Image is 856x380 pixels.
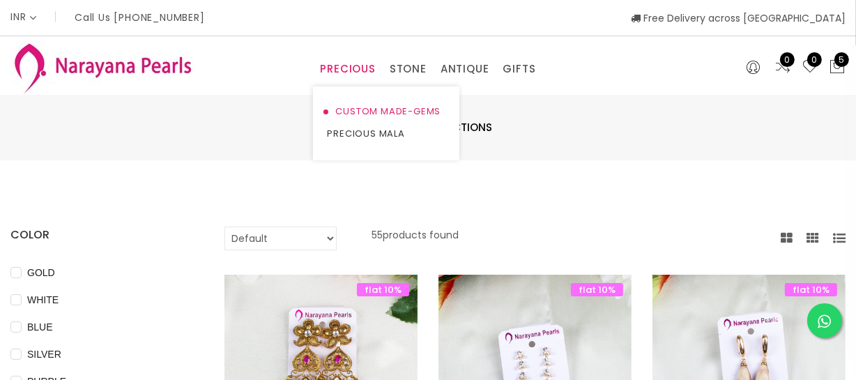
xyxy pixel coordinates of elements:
button: 5 [829,59,846,77]
a: 0 [802,59,818,77]
span: BLUE [22,319,59,335]
p: 55 products found [372,227,459,250]
span: Free Delivery across [GEOGRAPHIC_DATA] [631,11,846,25]
p: Call Us [PHONE_NUMBER] [75,13,205,22]
a: PRECIOUS [320,59,375,79]
h4: COLOR [10,227,183,243]
span: flat 10% [571,283,623,296]
span: 0 [807,52,822,67]
a: STONE [390,59,427,79]
a: GIFTS [503,59,535,79]
span: 5 [834,52,849,67]
span: SILVER [22,347,67,362]
span: flat 10% [785,283,837,296]
span: flat 10% [357,283,409,296]
a: ANTIQUE [441,59,489,79]
a: PRECIOUS MALA [327,123,445,145]
a: 0 [774,59,791,77]
span: 0 [780,52,795,67]
span: GOLD [22,265,61,280]
span: WHITE [22,292,64,307]
a: CUSTOM MADE-GEMS [327,100,445,123]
